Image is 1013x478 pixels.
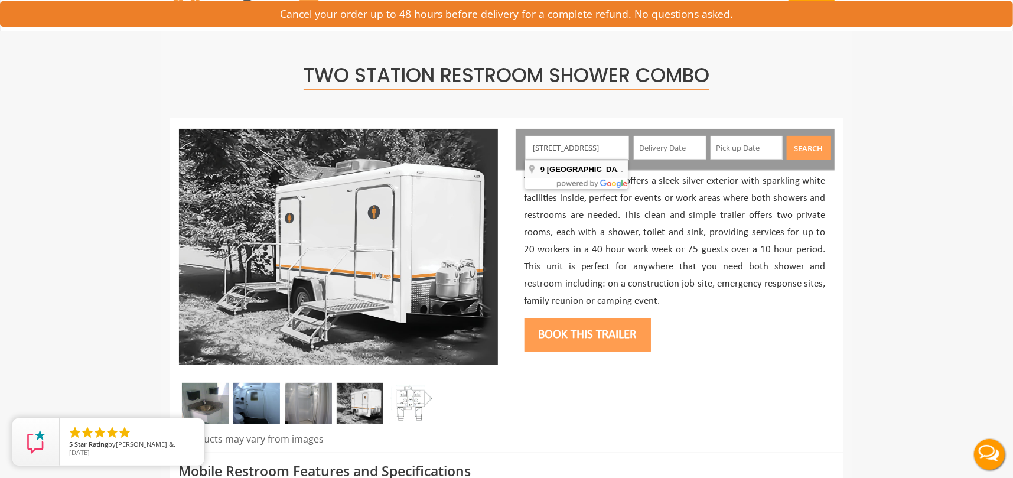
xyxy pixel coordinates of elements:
[787,136,831,160] button: Search
[69,441,195,449] span: by
[182,383,229,424] img: private sink
[711,136,783,160] input: Pick up Date
[118,425,132,440] li: 
[540,165,545,174] span: 9
[525,173,826,310] p: This combination trailer offers a sleek silver exterior with sparkling white facilities inside, p...
[80,425,95,440] li: 
[68,425,82,440] li: 
[179,433,498,453] div: Products may vary from images
[634,136,706,160] input: Delivery Date
[93,425,107,440] li: 
[74,440,108,448] span: Star Rating
[337,383,383,424] img: outside photo of 2 stations shower combo trailer
[24,430,48,454] img: Review Rating
[966,431,1013,478] button: Live Chat
[69,448,90,457] span: [DATE]
[525,318,651,352] button: Book this trailer
[525,136,629,160] input: Enter your Address
[105,425,119,440] li: 
[388,383,435,424] img: 2 unit shower/restroom combo
[304,61,709,90] span: Two Station Restroom Shower Combo
[233,383,280,424] img: private toilet area with flushing toilet and sanitized sink.
[69,440,73,448] span: 5
[547,165,629,174] span: [GEOGRAPHIC_DATA]
[285,383,332,424] img: Private shower area is sparkling clean, private and comfortable
[116,440,175,448] span: [PERSON_NAME] &.
[179,129,498,365] img: outside photo of 2 stations shower combo trailer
